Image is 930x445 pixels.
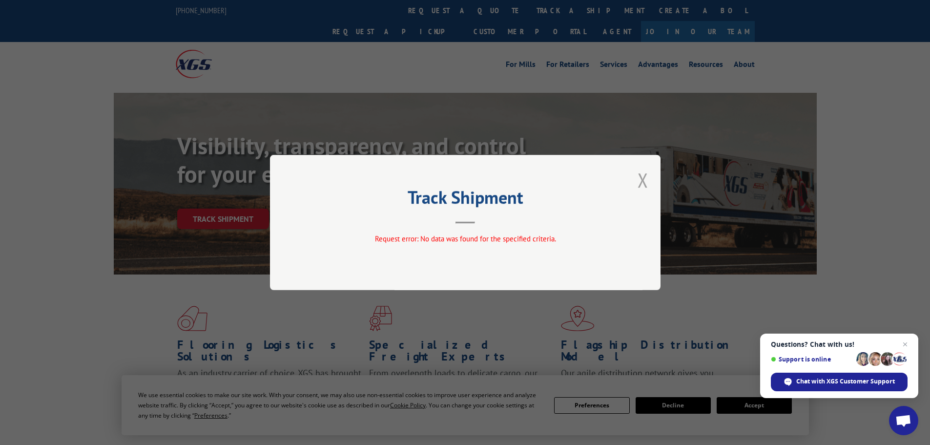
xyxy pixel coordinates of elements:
span: Support is online [771,356,853,363]
div: Chat with XGS Customer Support [771,373,908,391]
span: Chat with XGS Customer Support [796,377,895,386]
span: Request error: No data was found for the specified criteria. [374,234,556,243]
button: Close modal [638,167,648,193]
span: Questions? Chat with us! [771,340,908,348]
span: Close chat [899,339,911,350]
h2: Track Shipment [319,191,612,209]
div: Open chat [889,406,918,435]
